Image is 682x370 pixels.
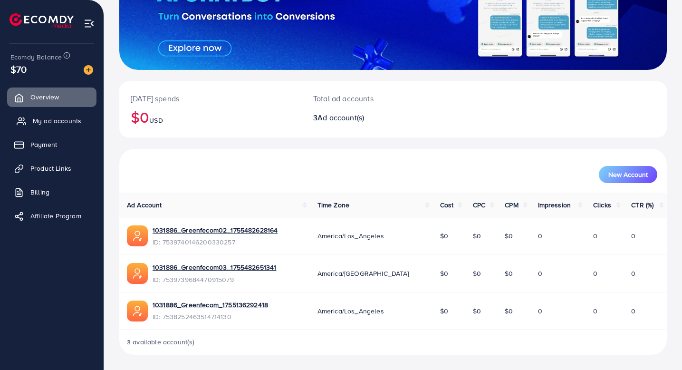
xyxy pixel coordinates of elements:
[131,108,290,126] h2: $0
[127,301,148,321] img: ic-ads-acc.e4c84228.svg
[593,200,611,210] span: Clicks
[538,306,542,316] span: 0
[593,231,597,241] span: 0
[440,231,448,241] span: $0
[505,200,518,210] span: CPM
[313,93,427,104] p: Total ad accounts
[153,312,268,321] span: ID: 7538252463514714130
[10,62,27,76] span: $70
[538,231,542,241] span: 0
[30,211,81,221] span: Affiliate Program
[473,306,481,316] span: $0
[10,52,62,62] span: Ecomdy Balance
[7,111,96,130] a: My ad accounts
[631,306,635,316] span: 0
[10,13,74,28] img: logo
[153,237,278,247] span: ID: 7539740146200330257
[473,200,485,210] span: CPC
[149,116,163,125] span: USD
[127,225,148,246] img: ic-ads-acc.e4c84228.svg
[7,183,96,202] a: Billing
[538,269,542,278] span: 0
[631,231,635,241] span: 0
[631,269,635,278] span: 0
[153,275,276,284] span: ID: 7539739684470915079
[153,263,276,272] a: 1031886_Greenfecom03_1755482651341
[7,206,96,225] a: Affiliate Program
[127,263,148,284] img: ic-ads-acc.e4c84228.svg
[7,135,96,154] a: Payment
[505,231,513,241] span: $0
[631,200,653,210] span: CTR (%)
[538,200,571,210] span: Impression
[127,200,162,210] span: Ad Account
[30,164,71,173] span: Product Links
[317,231,384,241] span: America/Los_Angeles
[30,140,57,149] span: Payment
[30,187,49,197] span: Billing
[440,269,448,278] span: $0
[505,269,513,278] span: $0
[127,337,195,347] span: 3 available account(s)
[84,18,95,29] img: menu
[440,306,448,316] span: $0
[84,65,93,75] img: image
[317,269,409,278] span: America/[GEOGRAPHIC_DATA]
[599,166,657,183] button: New Account
[608,171,648,178] span: New Account
[30,92,59,102] span: Overview
[473,231,481,241] span: $0
[313,113,427,122] h2: 3
[153,300,268,310] a: 1031886_Greenfecom_1755136292418
[131,93,290,104] p: [DATE] spends
[7,159,96,178] a: Product Links
[473,269,481,278] span: $0
[33,116,81,126] span: My ad accounts
[642,327,675,363] iframe: Chat
[153,225,278,235] a: 1031886_Greenfecom02_1755482628164
[593,306,597,316] span: 0
[440,200,454,210] span: Cost
[7,88,96,107] a: Overview
[317,306,384,316] span: America/Los_Angeles
[505,306,513,316] span: $0
[317,200,349,210] span: Time Zone
[593,269,597,278] span: 0
[317,112,364,123] span: Ad account(s)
